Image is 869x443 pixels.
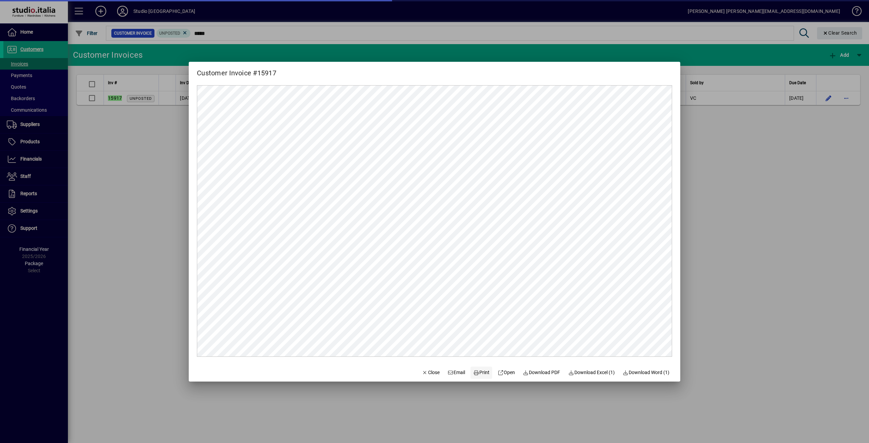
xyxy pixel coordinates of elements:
[473,369,489,376] span: Print
[498,369,515,376] span: Open
[470,367,492,379] button: Print
[520,367,563,379] a: Download PDF
[495,367,518,379] a: Open
[623,369,670,376] span: Download Word (1)
[445,367,468,379] button: Email
[568,369,615,376] span: Download Excel (1)
[422,369,440,376] span: Close
[620,367,672,379] button: Download Word (1)
[189,62,284,78] h2: Customer Invoice #15917
[448,369,465,376] span: Email
[419,367,442,379] button: Close
[523,369,560,376] span: Download PDF
[566,367,617,379] button: Download Excel (1)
